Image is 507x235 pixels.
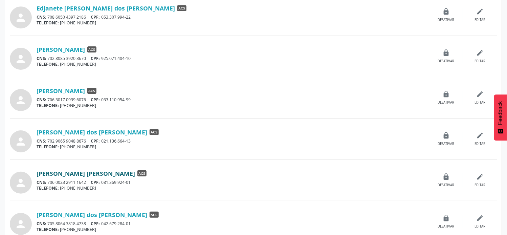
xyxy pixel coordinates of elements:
span: TELEFONE: [37,227,59,232]
span: ACS [177,5,186,11]
span: CPF: [91,221,100,227]
div: Desativar [438,142,455,146]
span: ACS [150,212,159,218]
div: [PHONE_NUMBER] [37,61,429,67]
i: edit [477,132,484,139]
span: CNS: [37,179,46,185]
span: CPF: [91,179,100,185]
div: Desativar [438,224,455,229]
i: edit [477,173,484,180]
span: TELEFONE: [37,20,59,26]
div: Editar [475,59,486,64]
span: ACS [150,129,159,135]
span: CPF: [91,97,100,103]
span: CPF: [91,14,100,20]
span: CNS: [37,14,46,20]
span: ACS [87,88,96,94]
span: CNS: [37,221,46,227]
a: [PERSON_NAME] dos [PERSON_NAME] [37,211,147,218]
i: lock [443,173,450,180]
span: CNS: [37,138,46,144]
i: lock [443,49,450,57]
i: lock [443,214,450,222]
div: 702 9065 9048 8676 021.136.664-13 [37,138,429,144]
div: Desativar [438,18,455,22]
a: [PERSON_NAME] [PERSON_NAME] [37,170,135,177]
div: Desativar [438,183,455,188]
a: Edjanete [PERSON_NAME] dos [PERSON_NAME] [37,4,175,12]
div: [PHONE_NUMBER] [37,144,429,150]
i: person [15,135,27,148]
div: [PHONE_NUMBER] [37,227,429,232]
span: TELEFONE: [37,144,59,150]
div: [PHONE_NUMBER] [37,103,429,108]
a: [PERSON_NAME] dos [PERSON_NAME] [37,128,147,136]
i: edit [477,49,484,57]
div: 702 8085 3920 3670 925.071.404-10 [37,56,429,61]
span: ACS [137,170,147,176]
span: TELEFONE: [37,61,59,67]
span: CPF: [91,56,100,61]
div: Editar [475,18,486,22]
i: person [15,12,27,24]
span: TELEFONE: [37,185,59,191]
div: 708 6050 4397 2186 053.307.994-22 [37,14,429,20]
span: TELEFONE: [37,103,59,108]
i: lock [443,90,450,98]
i: edit [477,90,484,98]
div: 706 3017 0939 6076 033.110.954-99 [37,97,429,103]
span: ACS [87,46,96,52]
div: [PHONE_NUMBER] [37,20,429,26]
div: Editar [475,100,486,105]
i: person [15,53,27,65]
i: edit [477,214,484,222]
i: person [15,94,27,106]
button: Feedback - Mostrar pesquisa [494,94,507,141]
div: Desativar [438,59,455,64]
div: Editar [475,224,486,229]
i: lock [443,132,450,139]
div: Editar [475,142,486,146]
span: CNS: [37,97,46,103]
i: lock [443,8,450,15]
span: CPF: [91,138,100,144]
a: [PERSON_NAME] [37,46,85,53]
span: Feedback [498,101,504,125]
i: person [15,177,27,189]
a: [PERSON_NAME] [37,87,85,94]
div: 705 8064 3818 4738 042.679.284-01 [37,221,429,227]
div: [PHONE_NUMBER] [37,185,429,191]
i: person [15,218,27,230]
i: edit [477,8,484,15]
div: 706 0023 2911 1642 081.369.924-01 [37,179,429,185]
div: Editar [475,183,486,188]
div: Desativar [438,100,455,105]
span: CNS: [37,56,46,61]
